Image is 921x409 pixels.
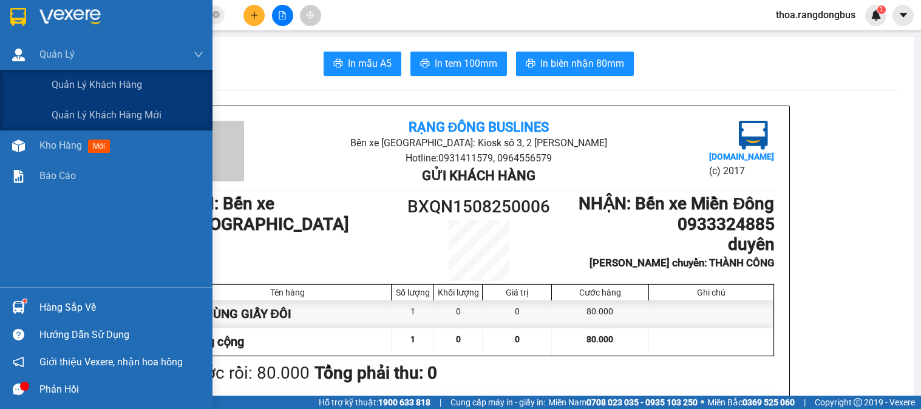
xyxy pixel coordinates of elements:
strong: 1900 633 818 [378,397,430,407]
span: Kho hàng [39,140,82,151]
span: In mẫu A5 [348,56,392,71]
span: | [440,396,441,409]
span: In tem 100mm [435,56,497,71]
span: thoa.rangdongbus [766,7,865,22]
span: plus [250,11,259,19]
span: Quản lý khách hàng mới [52,107,161,123]
span: mới [88,140,110,153]
li: 10:24[DATE] [605,393,774,404]
button: plus [243,5,265,26]
span: printer [420,58,430,70]
b: GỬI : Bến xe [GEOGRAPHIC_DATA] [183,194,349,234]
img: logo-vxr [10,8,26,26]
div: 1 THÙNG GIẤY ĐÔI [185,300,392,328]
span: Miền Bắc [707,396,795,409]
span: aim [306,11,314,19]
div: Số lượng [395,288,430,297]
span: In biên nhận 80mm [540,56,624,71]
b: [PERSON_NAME] chuyển: THÀNH CÔNG [590,257,775,269]
span: Hỗ trợ kỹ thuật: [319,396,430,409]
span: Cung cấp máy in - giấy in: [450,396,545,409]
strong: 0708 023 035 - 0935 103 250 [586,397,698,407]
span: Giới thiệu Vexere, nhận hoa hồng [39,354,183,370]
span: ⚪️ [701,400,704,405]
div: 0 [483,300,552,328]
span: 0 [456,334,461,344]
div: 0 [434,300,483,328]
span: close-circle [212,10,220,21]
button: caret-down [892,5,914,26]
span: Quản Lý [39,47,75,62]
span: message [13,384,24,395]
span: down [194,50,203,59]
img: warehouse-icon [12,301,25,314]
sup: 1 [877,5,886,14]
div: Giá trị [486,288,548,297]
div: Khối lượng [437,288,479,297]
div: Cước hàng [555,288,645,297]
button: printerIn biên nhận 80mm [516,52,634,76]
div: Hàng sắp về [39,299,203,317]
button: aim [300,5,321,26]
span: Báo cáo [39,168,76,183]
span: 80.000 [586,334,613,344]
div: Tên hàng [188,288,389,297]
span: file-add [278,11,287,19]
img: solution-icon [12,170,25,183]
div: Phản hồi [39,380,203,399]
strong: 0369 525 060 [743,397,795,407]
h1: BXQN1508250006 [405,194,553,220]
img: warehouse-icon [12,49,25,61]
b: Gửi khách hàng [422,168,535,183]
span: 1 [410,334,415,344]
span: Miền Nam [548,396,698,409]
span: copyright [854,398,862,407]
span: 0 [515,334,520,344]
b: NHẬN : Bến xe Miền Đông [579,194,774,214]
li: Bến xe [GEOGRAPHIC_DATA]: Kiosk số 3, 2 [PERSON_NAME] [282,135,676,150]
li: Hotline: 0931411579, 0964556579 [282,150,676,166]
span: caret-down [898,10,909,21]
h1: duyên [552,234,774,255]
b: Rạng Đông Buslines [409,120,549,135]
span: Quản lý khách hàng [52,77,142,92]
div: 1 [392,300,434,328]
button: file-add [272,5,293,26]
img: logo.jpg [739,121,768,150]
span: printer [333,58,343,70]
div: Cước rồi : 80.000 [183,360,310,387]
sup: 1 [23,299,27,303]
span: 1 [879,5,883,14]
img: warehouse-icon [12,140,25,152]
button: printerIn tem 100mm [410,52,507,76]
div: Hướng dẫn sử dụng [39,326,203,344]
span: question-circle [13,329,24,340]
span: close-circle [212,11,220,18]
li: (c) 2017 [709,163,774,178]
div: 80.000 [552,300,648,328]
b: [DOMAIN_NAME] [709,152,774,161]
span: | [804,396,806,409]
img: icon-new-feature [871,10,882,21]
h1: 0933324885 [552,214,774,235]
div: Ghi chú [652,288,770,297]
span: printer [526,58,535,70]
span: Tổng cộng [188,334,244,349]
span: notification [13,356,24,368]
button: printerIn mẫu A5 [324,52,401,76]
b: Tổng phải thu: 0 [314,363,437,383]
